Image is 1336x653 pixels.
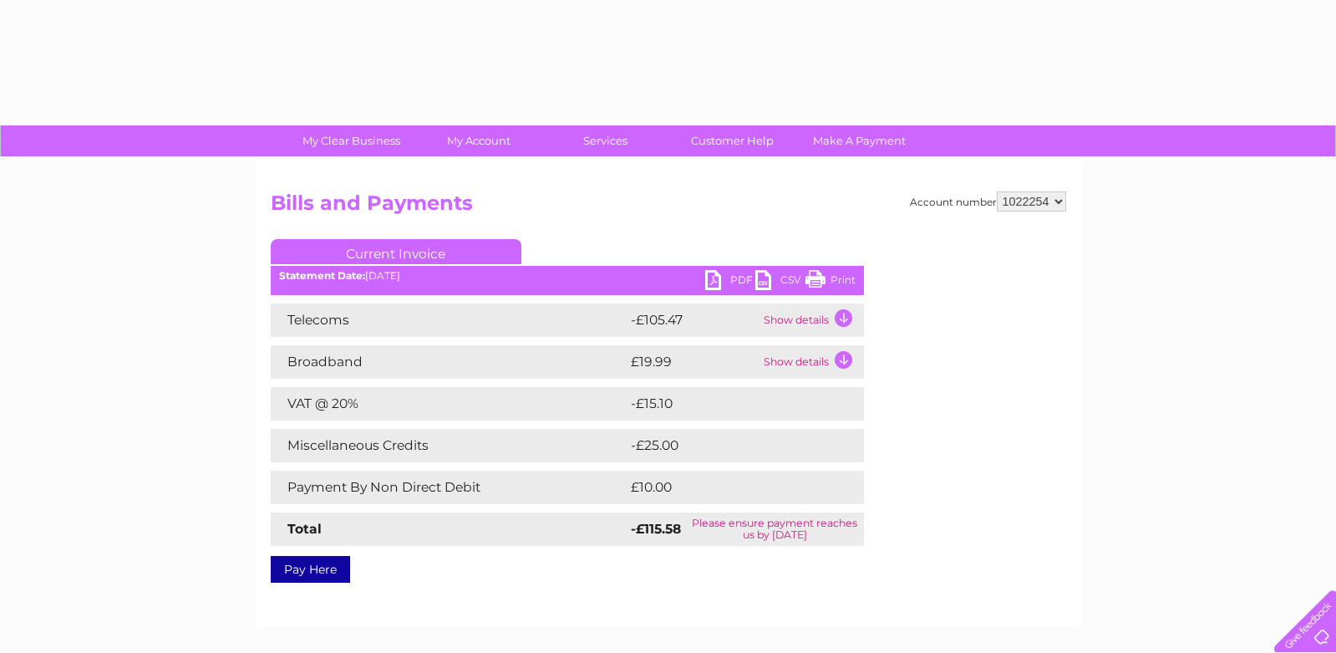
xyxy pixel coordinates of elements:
td: -£25.00 [627,429,833,462]
a: CSV [755,270,805,294]
td: Payment By Non Direct Debit [271,471,627,504]
td: £10.00 [627,471,830,504]
td: Show details [759,304,864,337]
a: Pay Here [271,556,350,583]
h2: Bills and Payments [271,191,1066,223]
a: My Clear Business [282,125,420,156]
div: [DATE] [271,270,864,282]
td: Broadband [271,345,627,379]
a: Make A Payment [790,125,928,156]
td: £19.99 [627,345,759,379]
a: My Account [409,125,547,156]
strong: -£115.58 [631,521,681,537]
a: PDF [705,270,755,294]
a: Print [805,270,856,294]
a: Customer Help [663,125,801,156]
td: -£105.47 [627,304,759,337]
td: -£15.10 [627,387,830,421]
div: Account number [910,191,1066,212]
td: Miscellaneous Credits [271,429,627,462]
a: Current Invoice [271,239,521,264]
td: VAT @ 20% [271,387,627,421]
strong: Total [287,521,322,537]
td: Show details [759,345,864,379]
td: Please ensure payment reaches us by [DATE] [686,513,864,546]
b: Statement Date: [279,269,365,282]
td: Telecoms [271,304,627,337]
a: Services [536,125,674,156]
